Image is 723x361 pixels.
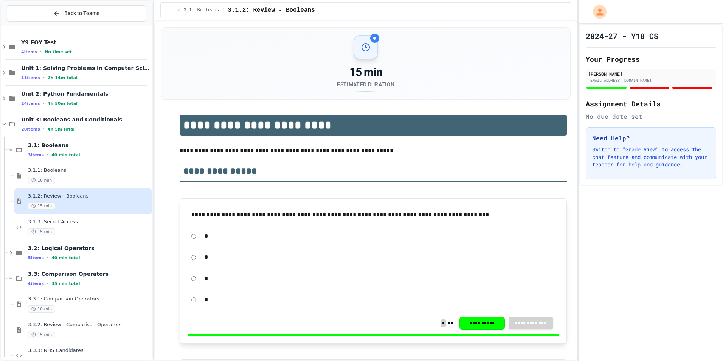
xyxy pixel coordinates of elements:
span: 4h 5m total [48,127,75,132]
span: 2h 14m total [48,75,78,80]
span: 4 items [28,281,44,286]
span: 3.3.2: Review - Comparison Operators [28,322,150,328]
span: • [47,255,48,261]
span: 3.3.3: NHS Candidates [28,347,150,354]
span: 3.2: Logical Operators [28,245,150,252]
span: 3.1.2: Review - Booleans [228,6,315,15]
span: 4h 50m total [48,101,78,106]
span: 24 items [21,101,40,106]
div: My Account [585,3,608,20]
span: • [43,126,45,132]
span: 20 items [21,127,40,132]
span: No time set [45,50,72,54]
p: Switch to "Grade View" to access the chat feature and communicate with your teacher for help and ... [592,146,710,168]
span: • [47,152,48,158]
h3: Need Help? [592,134,710,143]
span: 3.1.3: Secret Access [28,219,150,225]
span: 15 min [28,331,55,338]
span: Back to Teams [64,9,99,17]
span: 11 items [21,75,40,80]
span: 3.1.2: Review - Booleans [28,193,150,199]
h1: 2024-27 - Y10 CS [586,31,658,41]
div: Estimated Duration [337,81,394,88]
h2: Your Progress [586,54,716,64]
span: 15 min [28,202,55,210]
div: 15 min [337,65,394,79]
button: Back to Teams [7,5,146,22]
h2: Assignment Details [586,98,716,109]
span: 10 min [28,177,55,184]
span: 35 min total [51,281,80,286]
span: • [43,100,45,106]
span: / [178,7,180,13]
span: 10 min [28,305,55,313]
span: 40 min total [51,152,80,157]
span: 15 min [28,228,55,235]
span: • [47,280,48,286]
span: 40 min total [51,255,80,260]
span: • [43,75,45,81]
div: [PERSON_NAME] [588,70,714,77]
span: ... [167,7,175,13]
span: / [222,7,225,13]
span: 3.1: Booleans [28,142,150,149]
span: 5 items [28,255,44,260]
span: 3.1.1: Booleans [28,167,150,174]
span: Unit 3: Booleans and Conditionals [21,116,150,123]
div: [EMAIL_ADDRESS][DOMAIN_NAME] [588,78,714,83]
span: Y9 EOY Test [21,39,150,46]
span: 3.3.1: Comparison Operators [28,296,150,302]
span: Unit 2: Python Fundamentals [21,90,150,97]
span: 3.1: Booleans [183,7,219,13]
span: 3.3: Comparison Operators [28,271,150,277]
span: 3 items [28,152,44,157]
div: No due date set [586,112,716,121]
span: 4 items [21,50,37,54]
span: • [40,49,42,55]
span: Unit 1: Solving Problems in Computer Science [21,65,150,72]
